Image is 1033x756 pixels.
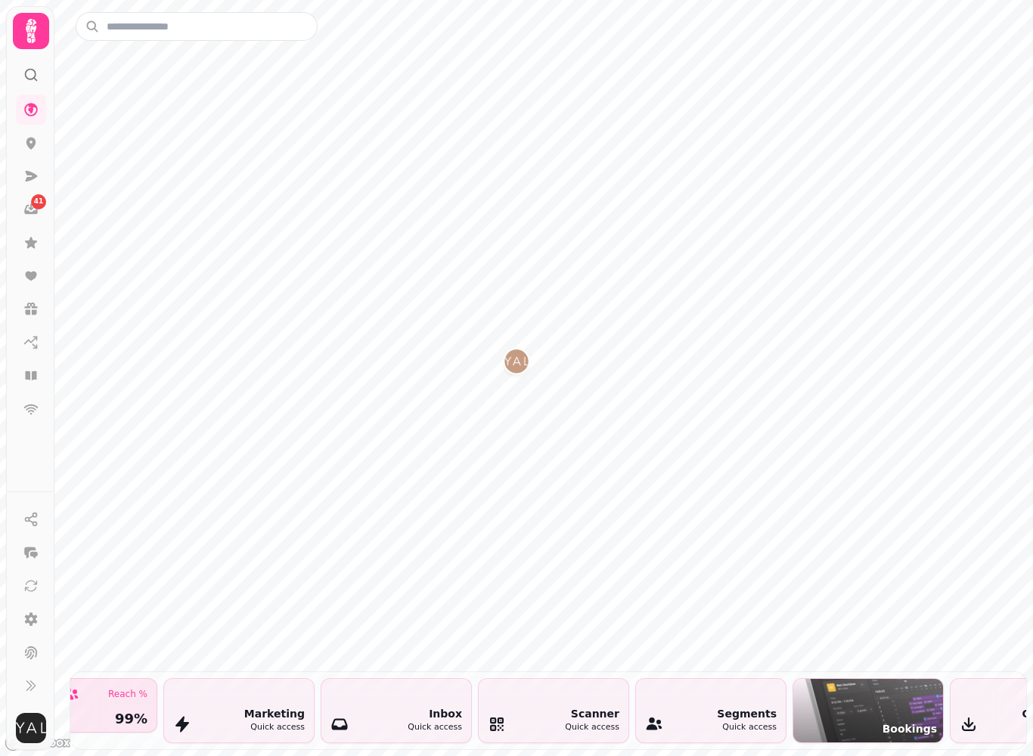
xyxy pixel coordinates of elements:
[16,713,46,743] img: User avatar
[635,678,786,743] button: SegmentsQuick access
[34,197,44,207] span: 41
[717,706,777,721] div: Segments
[163,678,315,743] button: MarketingQuick access
[504,349,529,373] button: Royal Nawaab Pyramid
[108,689,147,699] div: Reach %
[5,734,71,751] a: Mapbox logo
[244,721,305,734] div: Quick access
[408,706,462,721] div: Inbox
[793,678,944,743] button: Bookings
[565,721,619,734] div: Quick access
[478,678,629,743] button: ScannerQuick access
[565,706,619,721] div: Scanner
[717,721,777,734] div: Quick access
[408,721,462,734] div: Quick access
[244,706,305,721] div: Marketing
[883,721,937,736] span: Bookings
[16,194,46,225] a: 41
[321,678,472,743] button: InboxQuick access
[13,713,49,743] button: User avatar
[61,712,147,726] div: 99%
[504,349,529,378] div: Map marker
